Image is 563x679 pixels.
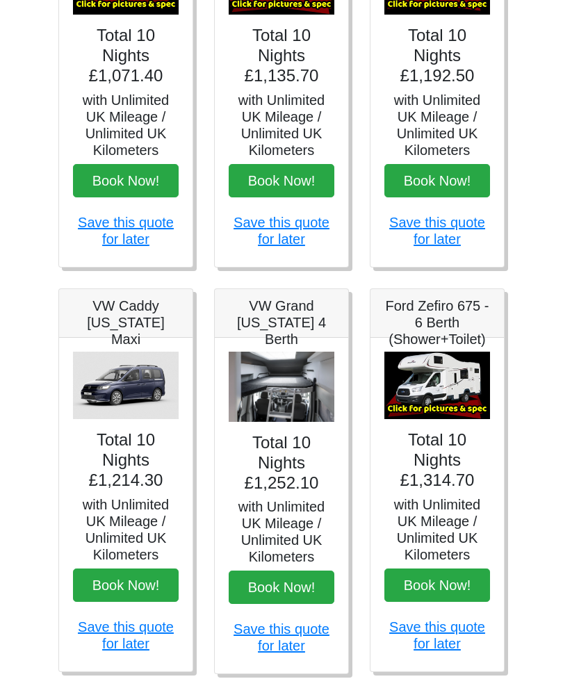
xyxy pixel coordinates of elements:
[384,26,490,86] h4: Total 10 Nights £1,192.50
[73,165,179,198] button: Book Now!
[384,497,490,564] h5: with Unlimited UK Mileage / Unlimited UK Kilometers
[73,497,179,564] h5: with Unlimited UK Mileage / Unlimited UK Kilometers
[73,298,179,348] h5: VW Caddy [US_STATE] Maxi
[384,92,490,159] h5: with Unlimited UK Mileage / Unlimited UK Kilometers
[229,165,334,198] button: Book Now!
[229,434,334,493] h4: Total 10 Nights £1,252.10
[384,431,490,491] h4: Total 10 Nights £1,314.70
[73,352,179,420] img: VW Caddy California Maxi
[229,571,334,605] button: Book Now!
[229,92,334,159] h5: with Unlimited UK Mileage / Unlimited UK Kilometers
[389,215,485,247] a: Save this quote for later
[234,622,329,654] a: Save this quote for later
[78,620,174,652] a: Save this quote for later
[229,26,334,86] h4: Total 10 Nights £1,135.70
[78,215,174,247] a: Save this quote for later
[384,569,490,603] button: Book Now!
[389,620,485,652] a: Save this quote for later
[229,499,334,566] h5: with Unlimited UK Mileage / Unlimited UK Kilometers
[229,298,334,348] h5: VW Grand [US_STATE] 4 Berth
[73,92,179,159] h5: with Unlimited UK Mileage / Unlimited UK Kilometers
[384,352,490,420] img: Ford Zefiro 675 - 6 Berth (Shower+Toilet)
[384,298,490,348] h5: Ford Zefiro 675 - 6 Berth (Shower+Toilet)
[73,569,179,603] button: Book Now!
[384,165,490,198] button: Book Now!
[229,352,334,423] img: VW Grand California 4 Berth
[73,431,179,491] h4: Total 10 Nights £1,214.30
[73,26,179,86] h4: Total 10 Nights £1,071.40
[234,215,329,247] a: Save this quote for later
